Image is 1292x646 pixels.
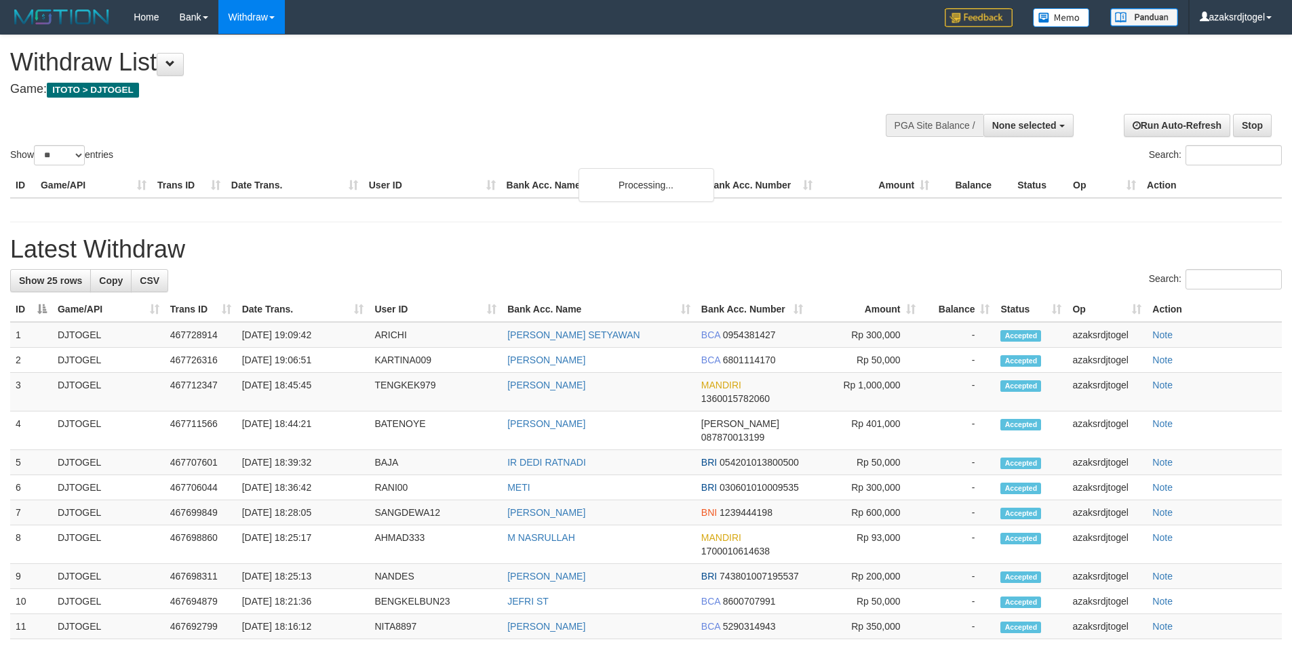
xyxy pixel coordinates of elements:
a: [PERSON_NAME] [507,418,585,429]
td: 467726316 [165,348,237,373]
td: [DATE] 18:21:36 [237,589,370,614]
td: Rp 50,000 [808,450,921,475]
td: 467692799 [165,614,237,639]
td: - [921,525,996,564]
a: Show 25 rows [10,269,91,292]
span: Accepted [1000,533,1041,544]
span: Copy 1700010614638 to clipboard [701,546,770,557]
a: M NASRULLAH [507,532,575,543]
span: Accepted [1000,330,1041,342]
td: 467699849 [165,500,237,525]
span: BCA [701,329,720,340]
span: Copy 030601010009535 to clipboard [720,482,799,493]
td: azaksrdjtogel [1067,411,1147,450]
span: Accepted [1000,597,1041,608]
td: azaksrdjtogel [1067,322,1147,348]
td: azaksrdjtogel [1067,525,1147,564]
span: CSV [140,275,159,286]
th: Bank Acc. Number: activate to sort column ascending [696,297,808,322]
th: Bank Acc. Number [701,173,818,198]
span: Copy [99,275,123,286]
span: Copy 8600707991 to clipboard [723,596,776,607]
th: Status: activate to sort column ascending [995,297,1067,322]
td: 10 [10,589,52,614]
a: [PERSON_NAME] [507,571,585,582]
th: Amount [818,173,935,198]
td: 467712347 [165,373,237,411]
input: Search: [1186,269,1282,289]
span: BRI [701,482,717,493]
td: [DATE] 18:16:12 [237,614,370,639]
td: azaksrdjtogel [1067,589,1147,614]
a: METI [507,482,530,493]
td: - [921,500,996,525]
th: Bank Acc. Name: activate to sort column ascending [502,297,696,322]
td: - [921,411,996,450]
a: Note [1152,355,1173,365]
td: Rp 350,000 [808,614,921,639]
select: Showentries [34,145,85,165]
td: 8 [10,525,52,564]
td: Rp 401,000 [808,411,921,450]
span: Copy 5290314943 to clipboard [723,621,776,632]
input: Search: [1186,145,1282,165]
span: Copy 1239444198 to clipboard [720,507,772,518]
td: [DATE] 18:25:17 [237,525,370,564]
h4: Game: [10,83,848,96]
td: DJTOGEL [52,348,165,373]
th: Balance [935,173,1012,198]
td: DJTOGEL [52,411,165,450]
td: 2 [10,348,52,373]
a: JEFRI ST [507,596,549,607]
td: NANDES [369,564,502,589]
td: 3 [10,373,52,411]
span: Accepted [1000,483,1041,494]
td: - [921,475,996,500]
td: Rp 200,000 [808,564,921,589]
td: 9 [10,564,52,589]
a: Note [1152,380,1173,390]
th: User ID [364,173,501,198]
a: Stop [1233,114,1272,137]
span: Accepted [1000,355,1041,367]
a: Note [1152,482,1173,493]
td: azaksrdjtogel [1067,475,1147,500]
td: DJTOGEL [52,589,165,614]
span: MANDIRI [701,380,741,390]
td: [DATE] 18:44:21 [237,411,370,450]
a: [PERSON_NAME] [507,507,585,518]
img: Button%20Memo.svg [1033,8,1090,27]
span: Show 25 rows [19,275,82,286]
th: Game/API [35,173,152,198]
label: Show entries [10,145,113,165]
span: BRI [701,457,717,468]
a: [PERSON_NAME] SETYAWAN [507,329,640,340]
td: - [921,450,996,475]
th: Date Trans.: activate to sort column ascending [237,297,370,322]
span: BCA [701,596,720,607]
span: BNI [701,507,717,518]
td: Rp 600,000 [808,500,921,525]
a: IR DEDI RATNADI [507,457,586,468]
div: Processing... [579,168,714,202]
td: DJTOGEL [52,614,165,639]
td: Rp 300,000 [808,475,921,500]
td: ARICHI [369,322,502,348]
td: 467711566 [165,411,237,450]
td: [DATE] 18:45:45 [237,373,370,411]
td: SANGDEWA12 [369,500,502,525]
span: Accepted [1000,508,1041,519]
a: [PERSON_NAME] [507,621,585,632]
span: None selected [992,120,1057,131]
span: [PERSON_NAME] [701,418,779,429]
td: DJTOGEL [52,475,165,500]
td: Rp 50,000 [808,348,921,373]
td: BAJA [369,450,502,475]
td: azaksrdjtogel [1067,500,1147,525]
span: Accepted [1000,419,1041,430]
td: BATENOYE [369,411,502,450]
th: Balance: activate to sort column ascending [921,297,996,322]
th: Status [1012,173,1068,198]
td: [DATE] 18:28:05 [237,500,370,525]
h1: Withdraw List [10,49,848,76]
